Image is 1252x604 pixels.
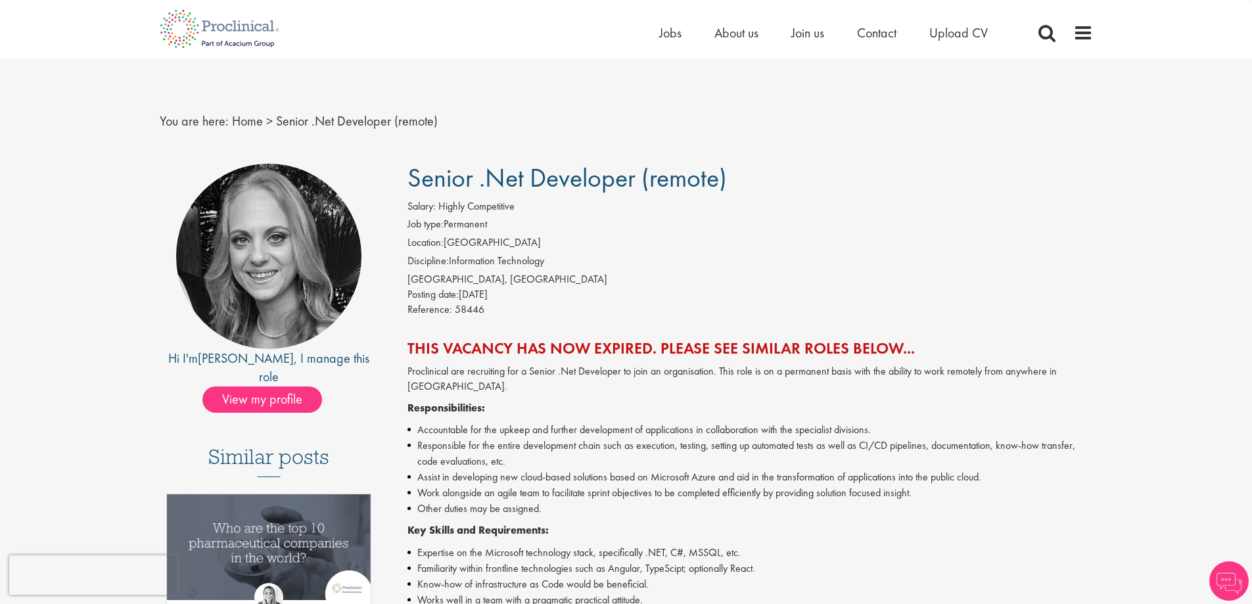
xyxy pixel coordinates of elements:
[266,112,273,129] span: >
[407,501,1093,517] li: Other duties may be assigned.
[407,272,1093,287] div: [GEOGRAPHIC_DATA], [GEOGRAPHIC_DATA]
[407,254,1093,272] li: Information Technology
[407,161,727,195] span: Senior .Net Developer (remote)
[407,469,1093,485] li: Assist in developing new cloud-based solutions based on Microsoft Azure and aid in the transforma...
[176,164,361,349] img: imeage of recruiter Kirsten Fuchsloch
[407,545,1093,561] li: Expertise on the Microsoft technology stack, specifically .NET, C#, MSSQL, etc.
[714,24,758,41] a: About us
[407,287,459,301] span: Posting date:
[407,401,485,415] strong: Responsibilities:
[198,350,294,367] a: [PERSON_NAME]
[407,199,436,214] label: Salary:
[160,112,229,129] span: You are here:
[1209,561,1249,601] img: Chatbot
[791,24,824,41] a: Join us
[407,438,1093,469] li: Responsible for the entire development chain such as execution, testing, setting up automated tes...
[232,112,263,129] a: breadcrumb link
[407,217,1093,235] li: Permanent
[857,24,896,41] a: Contact
[407,287,1093,302] div: [DATE]
[202,386,322,413] span: View my profile
[9,555,177,595] iframe: reCAPTCHA
[407,485,1093,501] li: Work alongside an agile team to facilitate sprint objectives to be completed efficiently by provi...
[407,340,1093,357] h2: This vacancy has now expired. Please see similar roles below...
[407,576,1093,592] li: Know-how of infrastructure as Code would be beneficial.
[929,24,988,41] a: Upload CV
[407,302,452,317] label: Reference:
[407,254,449,269] label: Discipline:
[407,364,1093,394] p: Proclinical are recruiting for a Senior .Net Developer to join an organisation. This role is on a...
[455,302,484,316] span: 58446
[407,235,1093,254] li: [GEOGRAPHIC_DATA]
[407,217,444,232] label: Job type:
[407,235,444,250] label: Location:
[659,24,682,41] a: Jobs
[276,112,438,129] span: Senior .Net Developer (remote)
[438,199,515,213] span: Highly Competitive
[167,494,371,600] img: Top 10 pharmaceutical companies in the world 2025
[202,389,335,406] a: View my profile
[407,422,1093,438] li: Accountable for the upkeep and further development of applications in collaboration with the spec...
[407,561,1093,576] li: Familiarity within frontline technologies such as Angular, TypeScipt; optionally React.
[160,349,379,386] div: Hi I'm , I manage this role
[208,446,329,477] h3: Similar posts
[407,523,549,537] strong: Key Skills and Requirements:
